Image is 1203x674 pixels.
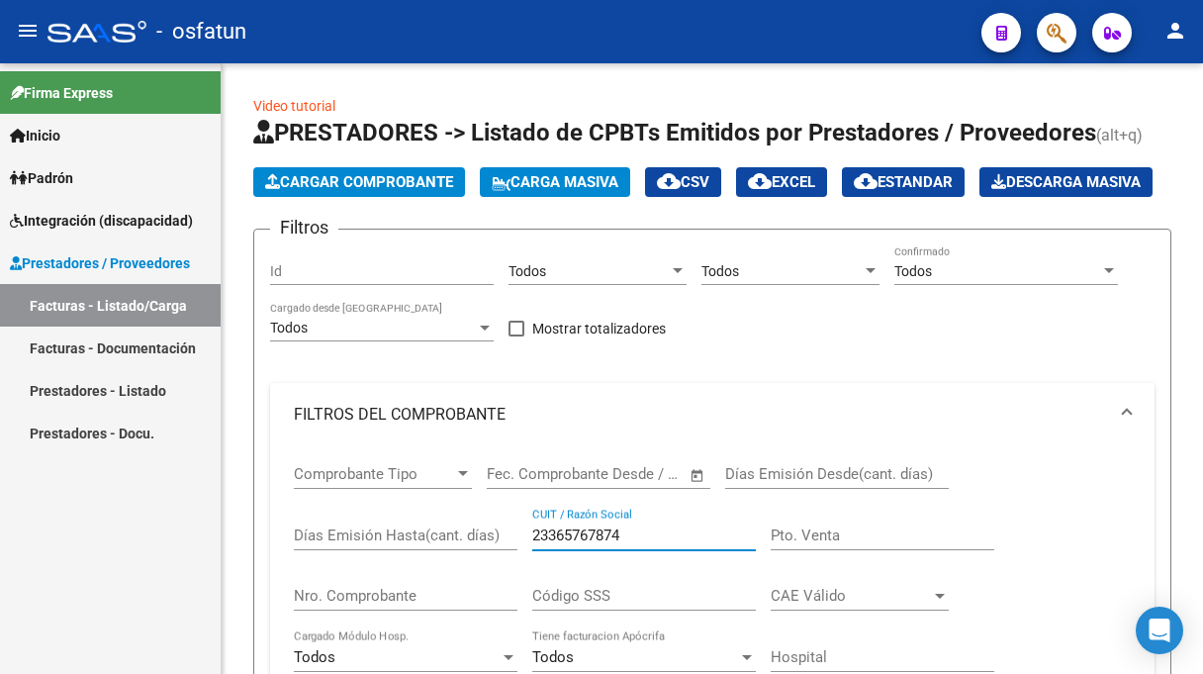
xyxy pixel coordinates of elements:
span: - osfatun [156,10,246,53]
span: Firma Express [10,82,113,104]
button: EXCEL [736,167,827,197]
mat-icon: menu [16,19,40,43]
span: CSV [657,173,709,191]
span: Estandar [854,173,953,191]
span: (alt+q) [1096,126,1143,144]
mat-expansion-panel-header: FILTROS DEL COMPROBANTE [270,383,1155,446]
input: Fecha inicio [487,465,567,483]
span: EXCEL [748,173,815,191]
span: Todos [701,263,739,279]
span: Descarga Masiva [991,173,1141,191]
span: Todos [270,320,308,336]
button: Estandar [842,167,965,197]
span: Integración (discapacidad) [10,210,193,232]
span: Todos [532,648,574,666]
span: Prestadores / Proveedores [10,252,190,274]
mat-icon: cloud_download [748,169,772,193]
input: Fecha fin [585,465,681,483]
button: Open calendar [687,464,709,487]
button: Cargar Comprobante [253,167,465,197]
span: Todos [894,263,932,279]
span: Mostrar totalizadores [532,317,666,340]
span: Comprobante Tipo [294,465,454,483]
span: CAE Válido [771,587,931,605]
span: Todos [294,648,335,666]
button: Descarga Masiva [979,167,1153,197]
button: Carga Masiva [480,167,630,197]
span: Cargar Comprobante [265,173,453,191]
mat-icon: cloud_download [657,169,681,193]
a: Video tutorial [253,98,335,114]
span: Padrón [10,167,73,189]
span: PRESTADORES -> Listado de CPBTs Emitidos por Prestadores / Proveedores [253,119,1096,146]
button: CSV [645,167,721,197]
mat-panel-title: FILTROS DEL COMPROBANTE [294,404,1107,426]
div: Open Intercom Messenger [1136,607,1183,654]
span: Inicio [10,125,60,146]
mat-icon: person [1163,19,1187,43]
h3: Filtros [270,214,338,241]
span: Todos [509,263,546,279]
span: Carga Masiva [492,173,618,191]
mat-icon: cloud_download [854,169,878,193]
app-download-masive: Descarga masiva de comprobantes (adjuntos) [979,167,1153,197]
